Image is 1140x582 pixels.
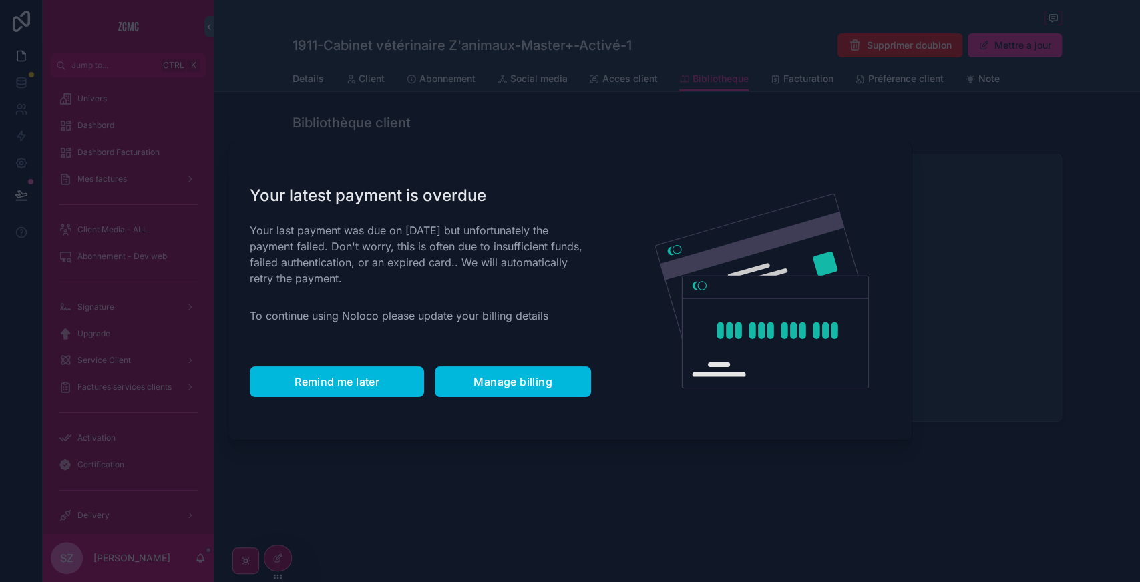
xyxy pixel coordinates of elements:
[655,194,869,388] img: Credit card illustration
[473,375,552,388] span: Manage billing
[250,185,591,206] h1: Your latest payment is overdue
[250,222,591,286] p: Your last payment was due on [DATE] but unfortunately the payment failed. Don't worry, this is of...
[250,308,591,324] p: To continue using Noloco please update your billing details
[435,366,591,397] button: Manage billing
[295,375,379,388] span: Remind me later
[250,366,424,397] button: Remind me later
